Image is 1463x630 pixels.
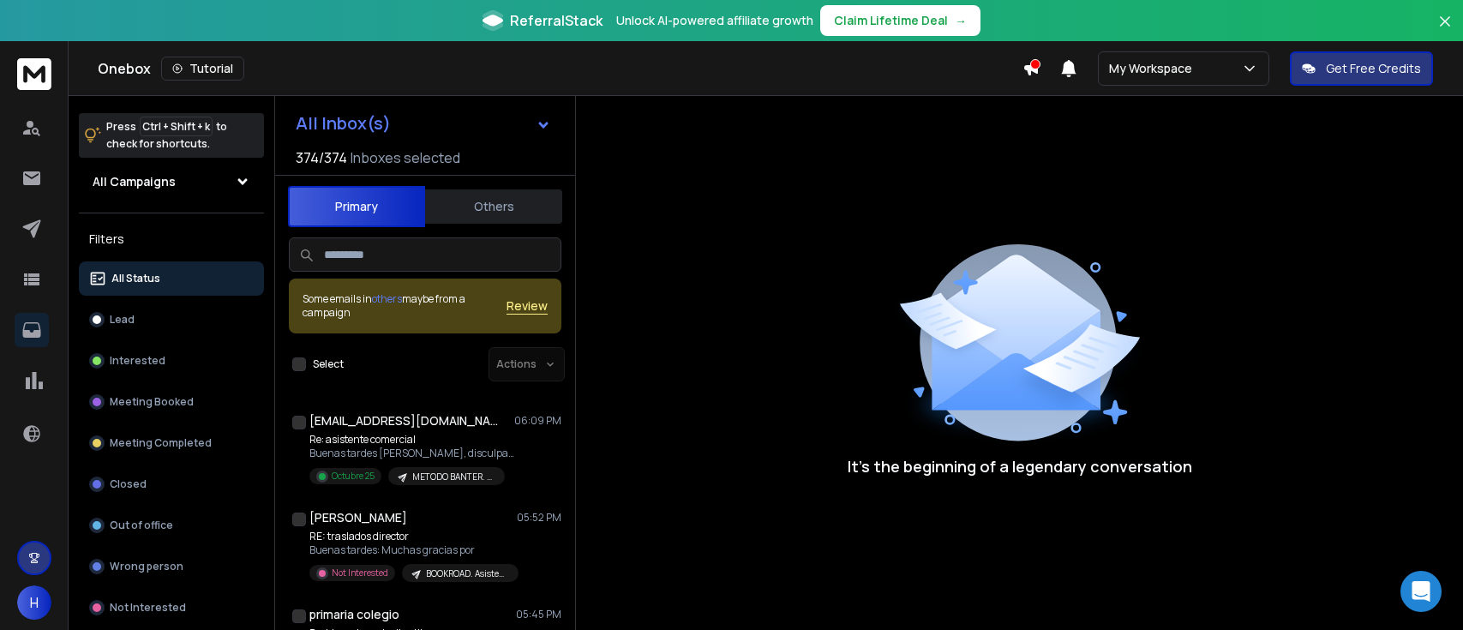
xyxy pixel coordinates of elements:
[516,608,561,621] p: 05:45 PM
[110,560,183,573] p: Wrong person
[1434,10,1456,51] button: Close banner
[313,357,344,371] label: Select
[425,188,562,225] button: Others
[955,12,967,29] span: →
[93,173,176,190] h1: All Campaigns
[296,115,391,132] h1: All Inbox(s)
[507,297,548,315] button: Review
[17,585,51,620] button: H
[820,5,980,36] button: Claim Lifetime Deal→
[282,106,565,141] button: All Inbox(s)
[1290,51,1433,86] button: Get Free Credits
[79,165,264,199] button: All Campaigns
[288,186,425,227] button: Primary
[1326,60,1421,77] p: Get Free Credits
[79,385,264,419] button: Meeting Booked
[79,261,264,296] button: All Status
[140,117,213,136] span: Ctrl + Shift + k
[332,567,388,579] p: Not Interested
[79,467,264,501] button: Closed
[426,567,508,580] p: BOOKROAD. Asistente
[79,227,264,251] h3: Filters
[517,511,561,525] p: 05:52 PM
[309,509,407,526] h1: [PERSON_NAME]
[79,508,264,543] button: Out of office
[110,354,165,368] p: Interested
[309,433,515,447] p: Re: asistente comercial
[1109,60,1199,77] p: My Workspace
[110,601,186,615] p: Not Interested
[110,436,212,450] p: Meeting Completed
[106,118,227,153] p: Press to check for shortcuts.
[309,543,515,557] p: Buenas tardes: Muchas gracias por
[309,412,498,429] h1: [EMAIL_ADDRESS][DOMAIN_NAME]
[351,147,460,168] h3: Inboxes selected
[372,291,402,306] span: others
[848,454,1192,478] p: It’s the beginning of a legendary conversation
[309,447,515,460] p: Buenas tardes [PERSON_NAME], disculpa que
[111,272,160,285] p: All Status
[616,12,813,29] p: Unlock AI-powered affiliate growth
[79,426,264,460] button: Meeting Completed
[1400,571,1442,612] div: Open Intercom Messenger
[161,57,244,81] button: Tutorial
[79,344,264,378] button: Interested
[412,471,495,483] p: METODO BANTER. Outbound Pack
[309,530,515,543] p: RE: traslados director
[79,549,264,584] button: Wrong person
[332,470,375,483] p: Octubre 25
[296,147,347,168] span: 374 / 374
[110,313,135,327] p: Lead
[98,57,1022,81] div: Onebox
[110,477,147,491] p: Closed
[514,414,561,428] p: 06:09 PM
[510,10,603,31] span: ReferralStack
[79,303,264,337] button: Lead
[303,292,507,320] div: Some emails in maybe from a campaign
[110,395,194,409] p: Meeting Booked
[309,606,399,623] h1: primaria colegio
[110,519,173,532] p: Out of office
[79,591,264,625] button: Not Interested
